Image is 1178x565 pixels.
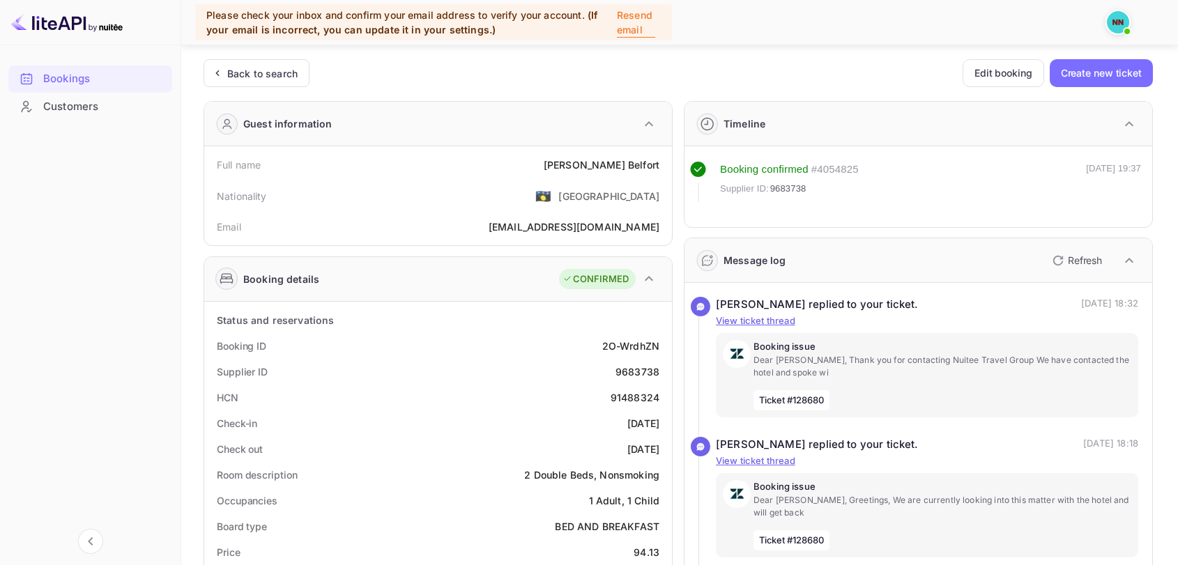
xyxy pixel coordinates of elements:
div: 94.13 [634,545,659,559]
a: Customers [8,93,172,119]
div: # 4054825 [811,162,859,178]
span: Supplier ID: [720,182,769,196]
p: [DATE] 18:18 [1083,437,1138,453]
div: Guest information [243,116,332,131]
button: Edit booking [963,59,1044,87]
div: HCN [217,390,238,405]
div: Status and reservations [217,313,334,327]
a: Bookings [8,65,172,91]
div: CONFIRMED [563,272,629,286]
div: Check out [217,442,263,456]
p: Refresh [1068,253,1102,268]
p: Dear [PERSON_NAME], Thank you for contacting Nuitee Travel Group We have contacted the hotel and ... [754,354,1131,379]
div: Supplier ID [217,364,268,379]
div: Booking ID [217,339,266,353]
p: [DATE] 18:32 [1081,297,1138,313]
p: Booking issue [754,340,1131,354]
div: [DATE] [627,442,659,456]
div: [PERSON_NAME] Belfort [544,157,659,172]
div: Customers [8,93,172,121]
p: View ticket thread [716,314,1138,328]
p: Resend email [617,8,655,38]
div: Email [217,219,241,234]
div: Board type [217,519,267,534]
div: Bookings [8,65,172,93]
div: Price [217,545,240,559]
div: [PERSON_NAME] replied to your ticket. [716,437,919,453]
div: 91488324 [611,390,659,405]
div: Room description [217,467,297,482]
div: Check-in [217,416,257,431]
div: Nationality [217,189,267,203]
button: Collapse navigation [78,529,103,554]
div: Booking confirmed [720,162,809,178]
div: 9683738 [615,364,659,379]
div: [DATE] 19:37 [1086,162,1141,202]
div: Full name [217,157,261,172]
span: Ticket #128680 [754,390,829,411]
div: [EMAIL_ADDRESS][DOMAIN_NAME] [489,219,659,234]
span: Please check your inbox and confirm your email address to verify your account. [206,9,585,21]
img: N/A N/A [1107,11,1129,33]
button: Create new ticket [1050,59,1153,87]
img: AwvSTEc2VUhQAAAAAElFTkSuQmCC [723,480,751,508]
div: 2 Double Beds, Nonsmoking [524,467,659,482]
span: Ticket #128680 [754,530,829,551]
div: 2O-WrdhZN [602,339,659,353]
p: Dear [PERSON_NAME], Greetings, We are currently looking into this matter with the hotel and will ... [754,494,1131,519]
div: Back to search [227,66,298,81]
div: [DATE] [627,416,659,431]
div: Bookings [43,71,165,87]
span: 9683738 [770,182,806,196]
div: Occupancies [217,493,277,508]
div: 1 Adult, 1 Child [589,493,659,508]
div: Timeline [724,116,765,131]
div: Message log [724,253,786,268]
div: Customers [43,99,165,115]
img: AwvSTEc2VUhQAAAAAElFTkSuQmCC [723,340,751,368]
img: LiteAPI logo [11,11,123,33]
button: Refresh [1044,249,1108,272]
p: Booking issue [754,480,1131,494]
div: Booking details [243,272,319,286]
div: [GEOGRAPHIC_DATA] [558,189,659,203]
div: [PERSON_NAME] replied to your ticket. [716,297,919,313]
span: United States [535,183,551,208]
div: BED AND BREAKFAST [555,519,659,534]
p: View ticket thread [716,454,1138,468]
